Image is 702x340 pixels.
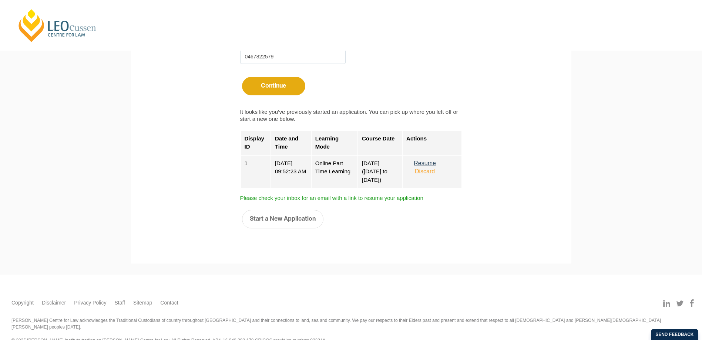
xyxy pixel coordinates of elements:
[406,160,443,167] button: Resume
[358,155,402,188] div: [DATE] ([DATE] to [DATE])
[271,155,311,188] div: [DATE] 09:52:23 AM
[240,194,462,203] span: Please check your inbox for an email with a link to resume your application
[240,49,346,64] input: Mobile Number
[133,299,152,307] a: Sitemap
[406,135,427,142] strong: Actions
[11,299,34,307] a: Copyright
[406,168,443,175] button: Discard
[74,299,106,307] a: Privacy Policy
[362,135,394,142] strong: Course Date
[242,77,305,95] button: Continue
[17,8,98,43] a: [PERSON_NAME] Centre for Law
[311,155,358,188] div: Online Part Time Learning
[242,210,323,228] button: Start a New Application
[245,135,264,150] strong: Display ID
[275,135,298,150] strong: Date and Time
[240,108,462,123] label: It looks like you’ve previously started an application. You can pick up where you left off or sta...
[315,135,339,150] strong: Learning Mode
[42,299,66,307] a: Disclaimer
[160,299,178,307] a: Contact
[114,299,125,307] a: Staff
[241,155,271,188] div: 1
